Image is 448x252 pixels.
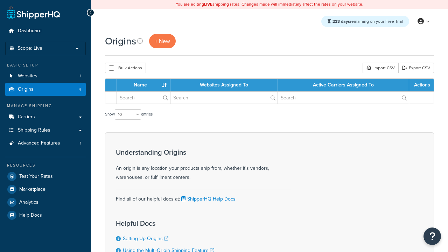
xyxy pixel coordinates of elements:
a: Setting Up Origins [123,235,168,242]
div: Find all of our helpful docs at: [116,189,291,204]
div: Manage Shipping [5,103,86,109]
a: Shipping Rules [5,124,86,137]
a: Carriers [5,111,86,124]
a: Dashboard [5,24,86,37]
li: Origins [5,83,86,96]
input: Search [170,92,278,104]
div: remaining on your Free Trial [321,16,409,27]
strong: 233 days [332,18,350,24]
span: 1 [80,140,81,146]
button: Open Resource Center [423,227,441,245]
span: Help Docs [19,212,42,218]
button: Bulk Actions [105,63,146,73]
th: Websites Assigned To [170,79,278,91]
span: 1 [80,73,81,79]
select: Showentries [115,109,141,120]
label: Show entries [105,109,153,120]
li: Advanced Features [5,137,86,150]
span: Shipping Rules [18,127,50,133]
div: Import CSV [363,63,398,73]
a: Analytics [5,196,86,209]
li: Websites [5,70,86,83]
h3: Helpful Docs [116,219,254,227]
th: Name [117,79,170,91]
a: Marketplace [5,183,86,196]
div: Resources [5,162,86,168]
a: Advanced Features 1 [5,137,86,150]
input: Search [117,92,170,104]
a: Origins 4 [5,83,86,96]
span: Test Your Rates [19,174,53,180]
a: Help Docs [5,209,86,222]
th: Actions [409,79,434,91]
h1: Origins [105,34,136,48]
a: ShipperHQ Home [7,5,60,19]
span: Marketplace [19,187,45,192]
span: Websites [18,73,37,79]
a: Export CSV [398,63,434,73]
a: ShipperHQ Help Docs [180,195,236,203]
span: Dashboard [18,28,42,34]
input: Search [278,92,409,104]
a: + New [149,34,176,48]
a: Websites 1 [5,70,86,83]
div: An origin is any location your products ship from, whether it's vendors, warehouses, or fulfillme... [116,148,291,182]
span: Carriers [18,114,35,120]
div: Basic Setup [5,62,86,68]
span: Origins [18,86,34,92]
span: Advanced Features [18,140,60,146]
span: Scope: Live [17,45,42,51]
span: 4 [79,86,81,92]
span: Analytics [19,199,38,205]
span: + New [155,37,170,45]
a: Test Your Rates [5,170,86,183]
th: Active Carriers Assigned To [278,79,409,91]
b: LIVE [204,1,212,7]
h3: Understanding Origins [116,148,291,156]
